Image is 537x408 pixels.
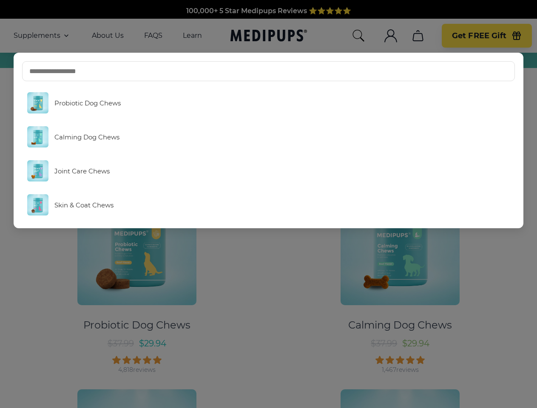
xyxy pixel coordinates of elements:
a: Probiotic Dog Chews [22,88,515,118]
img: Joint Care Chews [27,160,48,181]
span: Calming Dog Chews [54,133,119,141]
a: Joint Care Chews [22,156,515,186]
img: Probiotic Dog Chews [27,92,48,113]
span: Joint Care Chews [54,167,110,175]
a: Calming Dog Chews [22,122,515,152]
span: Skin & Coat Chews [54,201,114,209]
img: Calming Dog Chews [27,126,48,147]
a: Skin & Coat Chews [22,190,515,220]
span: Probiotic Dog Chews [54,99,121,107]
img: Skin & Coat Chews [27,194,48,215]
